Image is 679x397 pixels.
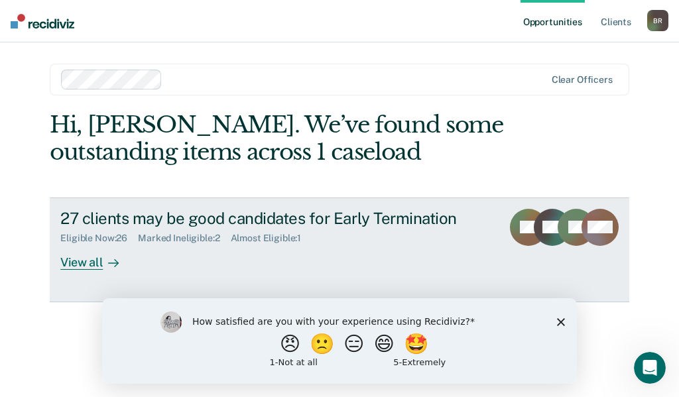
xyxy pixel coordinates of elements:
[138,233,230,244] div: Marked Ineligible : 2
[552,74,613,85] div: Clear officers
[102,298,577,384] iframe: Survey by Kim from Recidiviz
[60,244,135,270] div: View all
[647,10,668,31] div: B R
[60,209,491,228] div: 27 clients may be good candidates for Early Termination
[634,352,666,384] iframe: Intercom live chat
[11,14,74,28] img: Recidiviz
[231,233,312,244] div: Almost Eligible : 1
[60,233,138,244] div: Eligible Now : 26
[647,10,668,31] button: BR
[50,198,629,302] a: 27 clients may be good candidates for Early TerminationEligible Now:26Marked Ineligible:2Almost E...
[50,111,513,166] div: Hi, [PERSON_NAME]. We’ve found some outstanding items across 1 caseload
